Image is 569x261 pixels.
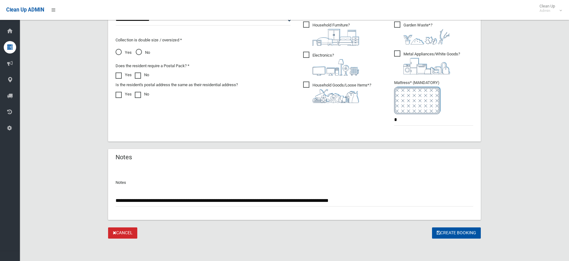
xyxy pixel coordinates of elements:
[403,29,450,44] img: 4fd8a5c772b2c999c83690221e5242e0.png
[394,21,450,44] span: Garden Waste*
[312,59,359,76] img: 394712a680b73dbc3d2a6a3a7ffe5a07.png
[312,29,359,46] img: aa9efdbe659d29b613fca23ba79d85cb.png
[116,91,132,98] label: Yes
[303,21,359,46] span: Household Furniture
[312,23,359,46] i: ?
[539,8,555,13] small: Admin
[116,81,238,89] label: Is the resident's postal address the same as their residential address?
[116,49,132,56] span: Yes
[6,7,44,13] span: Clean Up ADMIN
[394,80,473,114] span: Mattress* (MANDATORY)
[403,23,450,44] i: ?
[403,58,450,74] img: 36c1b0289cb1767239cdd3de9e694f19.png
[116,36,291,44] p: Collection is double size / oversized *
[108,151,139,163] header: Notes
[136,49,150,56] span: No
[394,50,460,74] span: Metal Appliances/White Goods
[312,89,359,103] img: b13cc3517677393f34c0a387616ef184.png
[135,91,149,98] label: No
[116,62,189,70] label: Does the resident require a Postal Pack? *
[116,71,132,79] label: Yes
[312,83,371,103] i: ?
[432,227,481,239] button: Create Booking
[116,179,473,186] p: Notes
[536,4,561,13] span: Clean Up
[403,52,460,74] i: ?
[312,53,359,76] i: ?
[303,52,359,76] span: Electronics
[135,71,149,79] label: No
[394,86,441,114] img: e7408bece873d2c1783593a074e5cb2f.png
[108,227,137,239] a: Cancel
[303,82,371,103] span: Household Goods/Loose Items*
